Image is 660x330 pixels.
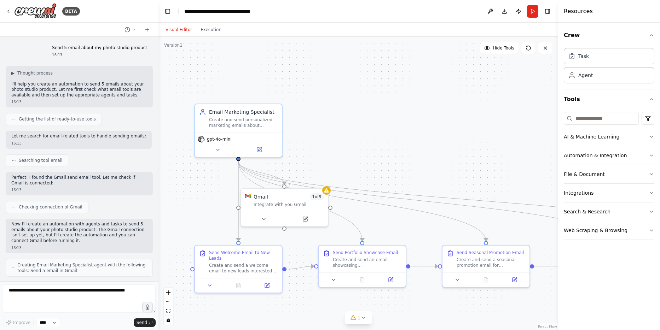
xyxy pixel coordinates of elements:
[122,25,139,34] button: Switch to previous chat
[564,45,654,89] div: Crew
[285,215,325,223] button: Open in side panel
[134,318,156,327] button: Send
[564,184,654,202] button: Integrations
[164,288,173,325] div: React Flow controls
[564,89,654,109] button: Tools
[11,70,53,76] button: ▶Thought process
[564,7,593,16] h4: Resources
[141,25,153,34] button: Start a new chat
[333,250,398,255] div: Send Portfolio Showcase Email
[240,188,329,227] div: GmailGmail1of9Integrate with you Gmail
[209,117,278,128] div: Create and send personalized marketing emails about {photo_studio_name} photo studio services to ...
[224,281,254,290] button: No output available
[11,70,15,76] span: ▶
[11,134,146,139] p: Let me search for email-related tools to handle sending emails:
[142,302,153,312] button: Click to speak your automation idea
[11,222,147,243] p: Now I'll create an automation with agents and tasks to send 5 emails about your photo studio prod...
[14,3,57,19] img: Logo
[564,202,654,221] button: Search & Research
[194,245,283,293] div: Send Welcome Email to New LeadsCreate and send a welcome email to new leads interested in {photo_...
[286,263,314,273] g: Edge from ee2d05bd-25e0-47d8-97a4-a0de85dc87b3 to 93f17d0e-d317-404c-90a7-7e08cadd2ff8
[345,311,372,324] button: 1
[164,297,173,306] button: zoom out
[254,193,268,200] div: Gmail
[235,161,613,241] g: Edge from 7eebade3-ef69-4e19-8316-4114467f7a7d to a6f4464b-c2a4-44c8-8796-21f7e8770b4e
[239,146,279,154] button: Open in side panel
[564,221,654,240] button: Web Scraping & Browsing
[493,45,514,51] span: Hide Tools
[564,165,654,183] button: File & Document
[11,99,147,105] div: 16:13
[442,245,530,288] div: Send Seasonal Promotion EmailCreate and send a seasonal promotion email for {photo_studio_name}, ...
[480,42,519,54] button: Hide Tools
[578,53,589,60] div: Task
[62,7,80,16] div: BETA
[564,25,654,45] button: Crew
[471,276,501,284] button: No output available
[209,108,278,116] div: Email Marketing Specialist
[207,136,232,142] span: gpt-4o-mini
[11,175,147,186] p: Perfect! I found the Gmail send email tool. Let me check if Gmail is connected:
[502,276,527,284] button: Open in side panel
[3,318,34,327] button: Improve
[235,161,366,241] g: Edge from 7eebade3-ef69-4e19-8316-4114467f7a7d to 93f17d0e-d317-404c-90a7-7e08cadd2ff8
[209,250,278,261] div: Send Welcome Email to New Leads
[358,314,361,321] span: 1
[578,72,593,79] div: Agent
[19,116,96,122] span: Getting the list of ready-to-use tools
[52,45,147,51] p: Send 5 email about my photo studio product
[457,250,524,255] div: Send Seasonal Promotion Email
[161,25,196,34] button: Visual Editor
[534,263,562,270] g: Edge from 9ac7483a-513f-4b19-bf31-32a28e469e28 to a6f4464b-c2a4-44c8-8796-21f7e8770b4e
[255,281,279,290] button: Open in side panel
[209,263,278,274] div: Create and send a welcome email to new leads interested in {photo_studio_name} services. The emai...
[333,257,401,268] div: Create and send an email showcasing {photo_studio_name}'s best work and portfolio. Include detail...
[410,263,438,270] g: Edge from 93f17d0e-d317-404c-90a7-7e08cadd2ff8 to 9ac7483a-513f-4b19-bf31-32a28e469e28
[538,325,557,329] a: React Flow attribution
[457,257,525,268] div: Create and send a seasonal promotion email for {photo_studio_name}, highlighting special packages...
[235,161,490,241] g: Edge from 7eebade3-ef69-4e19-8316-4114467f7a7d to 9ac7483a-513f-4b19-bf31-32a28e469e28
[184,8,250,15] nav: breadcrumb
[378,276,403,284] button: Open in side panel
[164,42,183,48] div: Version 1
[13,320,30,325] span: Improve
[564,109,654,246] div: Tools
[11,187,147,193] div: 16:13
[310,193,324,200] span: Number of enabled actions
[17,262,147,273] span: Creating Email Marketing Specialist agent with the following tools: Send a email in Gmail
[164,316,173,325] button: toggle interactivity
[245,193,251,199] img: Gmail
[235,161,242,241] g: Edge from 7eebade3-ef69-4e19-8316-4114467f7a7d to ee2d05bd-25e0-47d8-97a4-a0de85dc87b3
[163,6,173,16] button: Hide left sidebar
[137,320,147,325] span: Send
[254,202,324,207] div: Integrate with you Gmail
[164,306,173,316] button: fit view
[196,25,226,34] button: Execution
[11,82,147,98] p: I'll help you create an automation to send 5 emails about your photo studio product. Let me first...
[52,52,147,58] div: 16:13
[194,104,283,158] div: Email Marketing SpecialistCreate and send personalized marketing emails about {photo_studio_name}...
[347,276,377,284] button: No output available
[543,6,552,16] button: Hide right sidebar
[19,158,62,163] span: Searching tool email
[17,70,53,76] span: Thought process
[564,128,654,146] button: AI & Machine Learning
[564,146,654,165] button: Automation & Integration
[318,245,406,288] div: Send Portfolio Showcase EmailCreate and send an email showcasing {photo_studio_name}'s best work ...
[11,141,146,146] div: 16:13
[164,288,173,297] button: zoom in
[11,245,147,251] div: 16:13
[19,204,82,210] span: Checking connection of Gmail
